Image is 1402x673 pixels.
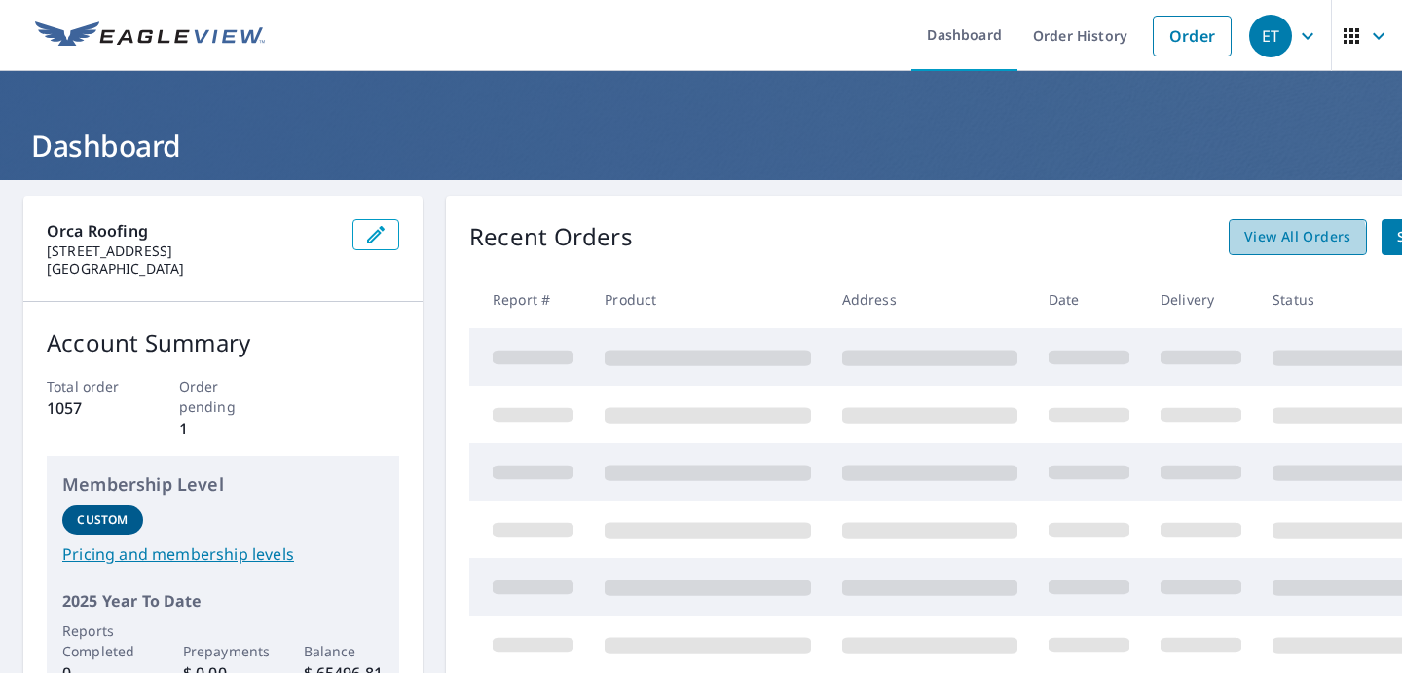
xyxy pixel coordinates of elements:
[77,511,128,529] p: Custom
[47,325,399,360] p: Account Summary
[469,219,633,255] p: Recent Orders
[47,260,337,278] p: [GEOGRAPHIC_DATA]
[827,271,1033,328] th: Address
[304,641,385,661] p: Balance
[1145,271,1257,328] th: Delivery
[47,396,135,420] p: 1057
[62,542,384,566] a: Pricing and membership levels
[179,376,268,417] p: Order pending
[47,243,337,260] p: [STREET_ADDRESS]
[1249,15,1292,57] div: ET
[23,126,1379,166] h1: Dashboard
[183,641,264,661] p: Prepayments
[62,620,143,661] p: Reports Completed
[35,21,265,51] img: EV Logo
[469,271,589,328] th: Report #
[62,471,384,498] p: Membership Level
[179,417,268,440] p: 1
[62,589,384,613] p: 2025 Year To Date
[1229,219,1367,255] a: View All Orders
[47,376,135,396] p: Total order
[1244,225,1351,249] span: View All Orders
[589,271,827,328] th: Product
[47,219,337,243] p: Orca Roofing
[1033,271,1145,328] th: Date
[1153,16,1232,56] a: Order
